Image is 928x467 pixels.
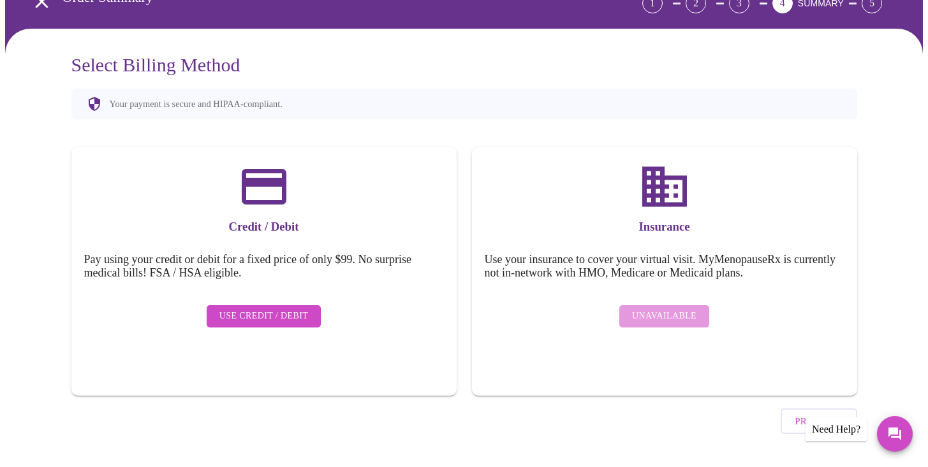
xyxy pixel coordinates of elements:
button: Messages [877,416,913,452]
button: Use Credit / Debit [207,305,321,327]
p: Your payment is secure and HIPAA-compliant. [110,99,283,110]
span: Use Credit / Debit [219,308,309,324]
h5: Use your insurance to cover your virtual visit. MyMenopauseRx is currently not in-network with HM... [485,253,844,280]
h3: Select Billing Method [71,54,857,76]
div: Need Help? [806,417,867,442]
button: Previous [781,408,857,434]
h3: Credit / Debit [84,220,444,234]
h3: Insurance [485,220,844,234]
span: Previous [795,413,843,429]
h5: Pay using your credit or debit for a fixed price of only $99. No surprise medical bills! FSA / HS... [84,253,444,280]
